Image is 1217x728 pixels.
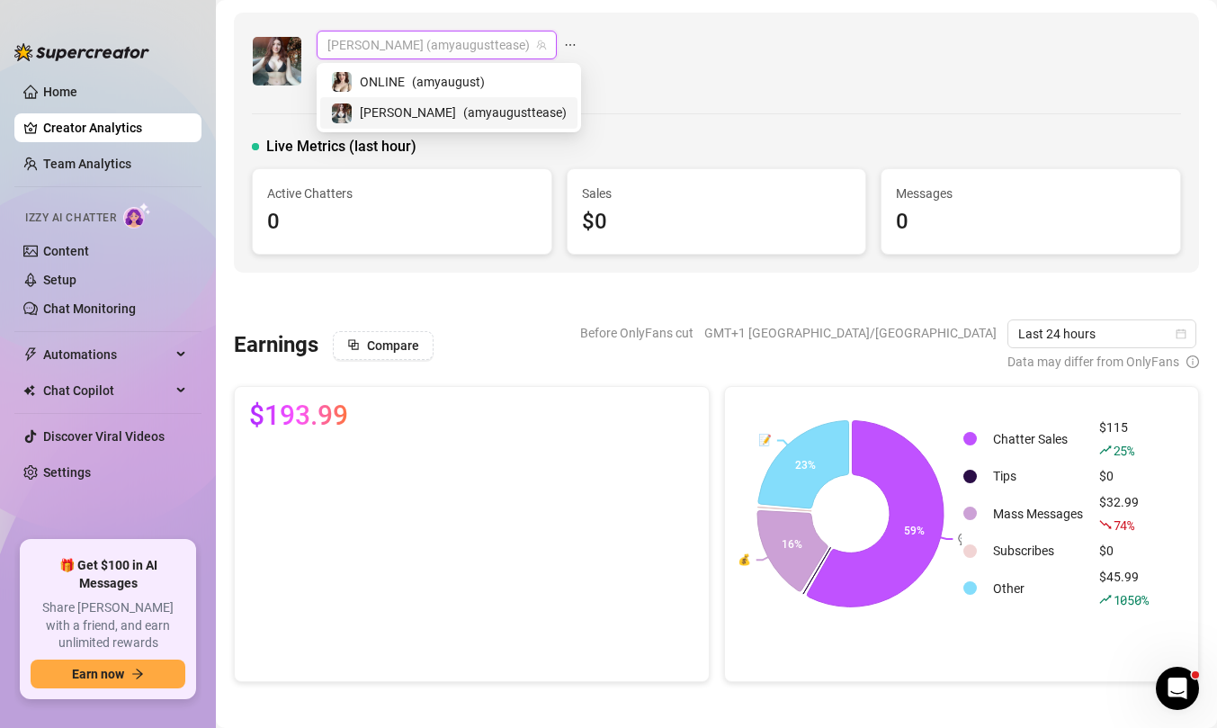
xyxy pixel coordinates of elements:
[958,532,971,545] text: 💬
[43,157,131,171] a: Team Analytics
[1099,518,1112,531] span: fall
[31,557,185,592] span: 🎁 Get $100 in AI Messages
[564,31,577,59] span: ellipsis
[1099,466,1149,486] div: $0
[1114,517,1134,534] span: 74 %
[253,37,301,85] img: Amy
[43,273,76,287] a: Setup
[986,567,1090,610] td: Other
[582,205,852,239] div: $0
[536,40,547,50] span: team
[266,136,416,157] span: Live Metrics (last hour)
[1186,352,1199,372] span: info-circle
[986,492,1090,535] td: Mass Messages
[367,338,419,353] span: Compare
[1156,667,1199,710] iframe: Intercom live chat
[1176,328,1186,339] span: calendar
[31,599,185,652] span: Share [PERSON_NAME] with a friend, and earn unlimited rewards
[1099,418,1149,461] div: $115
[1114,442,1134,459] span: 25 %
[1018,320,1186,347] span: Last 24 hours
[267,184,537,203] span: Active Chatters
[896,205,1166,239] div: 0
[249,401,348,430] span: $193.99
[347,338,360,351] span: block
[72,667,124,681] span: Earn now
[43,113,187,142] a: Creator Analytics
[43,429,165,444] a: Discover Viral Videos
[267,205,537,239] div: 0
[332,103,352,123] img: Amy
[986,418,1090,461] td: Chatter Sales
[463,103,567,122] span: ( amyaugusttease )
[14,43,149,61] img: logo-BBDzfeDw.svg
[43,465,91,480] a: Settings
[986,463,1090,490] td: Tips
[31,660,185,688] button: Earn nowarrow-right
[43,244,89,258] a: Content
[43,340,171,369] span: Automations
[123,202,151,229] img: AI Chatter
[23,384,35,397] img: Chat Copilot
[43,85,77,99] a: Home
[1099,444,1112,456] span: rise
[1007,352,1179,372] span: Data may differ from OnlyFans
[43,301,136,316] a: Chat Monitoring
[332,72,352,92] img: ONLINE
[1099,541,1149,561] div: $0
[412,72,485,92] span: ( amyaugust )
[582,184,852,203] span: Sales
[131,668,144,680] span: arrow-right
[25,210,116,227] span: Izzy AI Chatter
[23,347,38,362] span: thunderbolt
[580,319,694,346] span: Before OnlyFans cut
[1114,591,1149,608] span: 1050 %
[896,184,1166,203] span: Messages
[1099,593,1112,606] span: rise
[704,319,997,346] span: GMT+1 [GEOGRAPHIC_DATA]/[GEOGRAPHIC_DATA]
[43,376,171,405] span: Chat Copilot
[360,103,456,122] span: [PERSON_NAME]
[360,72,405,92] span: ONLINE
[234,331,318,360] h3: Earnings
[737,553,750,566] text: 💰
[1099,567,1149,610] div: $45.99
[333,331,434,360] button: Compare
[757,433,771,446] text: 📝
[986,537,1090,565] td: Subscribes
[1099,492,1149,535] div: $32.99
[327,31,546,58] span: Amy (amyaugusttease)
